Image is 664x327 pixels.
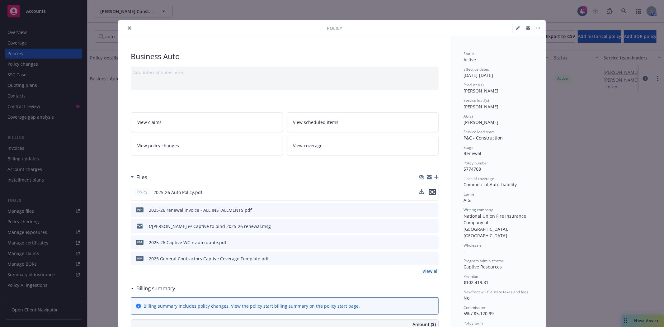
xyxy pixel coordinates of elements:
[149,207,252,213] div: 2025-26 renewal invoice - ALL INSTALLMENTS.pdf
[464,88,498,94] span: [PERSON_NAME]
[464,82,484,88] span: Producer(s)
[464,67,533,78] div: [DATE] - [DATE]
[136,256,144,261] span: pdf
[464,197,471,203] span: AIG
[464,243,483,248] span: Wholesaler
[421,223,426,230] button: download file
[464,104,498,110] span: [PERSON_NAME]
[419,189,424,194] button: download file
[131,112,283,132] a: View claims
[464,160,488,166] span: Policy number
[131,136,283,155] a: View policy changes
[431,255,436,262] button: preview file
[464,176,494,181] span: Lines of coverage
[133,69,436,76] div: Add internal notes here...
[464,98,489,103] span: Service lead(s)
[136,173,147,181] h3: Files
[136,284,175,292] h3: Billing summary
[464,192,476,197] span: Carrier
[464,166,481,172] span: 5774708
[421,239,426,246] button: download file
[287,136,439,155] a: View coverage
[464,295,469,301] span: No
[464,274,479,279] span: Premium
[136,189,148,195] span: Policy
[287,112,439,132] a: View scheduled items
[422,268,439,274] a: View all
[149,239,226,246] div: 2025-26 Captive WC + auto quote.pdf
[131,51,439,62] div: Business Auto
[144,303,360,309] div: Billing summary includes policy changes. View the policy start billing summary on the .
[464,279,488,285] span: $102,419.81
[429,189,436,196] button: preview file
[131,284,175,292] div: Billing summary
[149,255,269,262] div: 2025 General Contractors Captive Coverage Template.pdf
[464,119,498,125] span: [PERSON_NAME]
[464,207,493,212] span: Writing company
[464,51,474,56] span: Status
[464,57,476,63] span: Active
[431,239,436,246] button: preview file
[421,207,426,213] button: download file
[429,189,436,195] button: preview file
[419,189,424,196] button: download file
[126,24,133,32] button: close
[464,135,503,141] span: P&C - Construction
[421,255,426,262] button: download file
[131,173,147,181] div: Files
[464,248,465,254] span: -
[293,119,339,126] span: View scheduled items
[464,289,528,295] span: Newfront will file state taxes and fees
[464,264,502,270] span: Captive Resources
[324,303,359,309] a: policy start page
[431,207,436,213] button: preview file
[464,305,485,310] span: Commission
[137,142,179,149] span: View policy changes
[464,129,495,135] span: Service lead team
[136,240,144,244] span: pdf
[464,114,473,119] span: AC(s)
[464,145,473,150] span: Stage
[149,223,271,230] div: t/[PERSON_NAME] @ Captive to bind 2025-26 renewal.msg
[137,119,162,126] span: View claims
[327,25,342,31] span: Policy
[464,320,483,326] span: Policy term
[153,189,202,196] span: 2025-26 Auto Policy.pdf
[464,150,481,156] span: Renewal
[464,258,503,263] span: Program administrator
[136,207,144,212] span: pdf
[431,223,436,230] button: preview file
[293,142,323,149] span: View coverage
[464,310,494,316] span: 5% / $5,120.99
[464,181,533,188] div: Commercial Auto Liability
[464,67,489,72] span: Effective dates
[464,213,527,239] span: National Union Fire Insurance Company of [GEOGRAPHIC_DATA], [GEOGRAPHIC_DATA].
